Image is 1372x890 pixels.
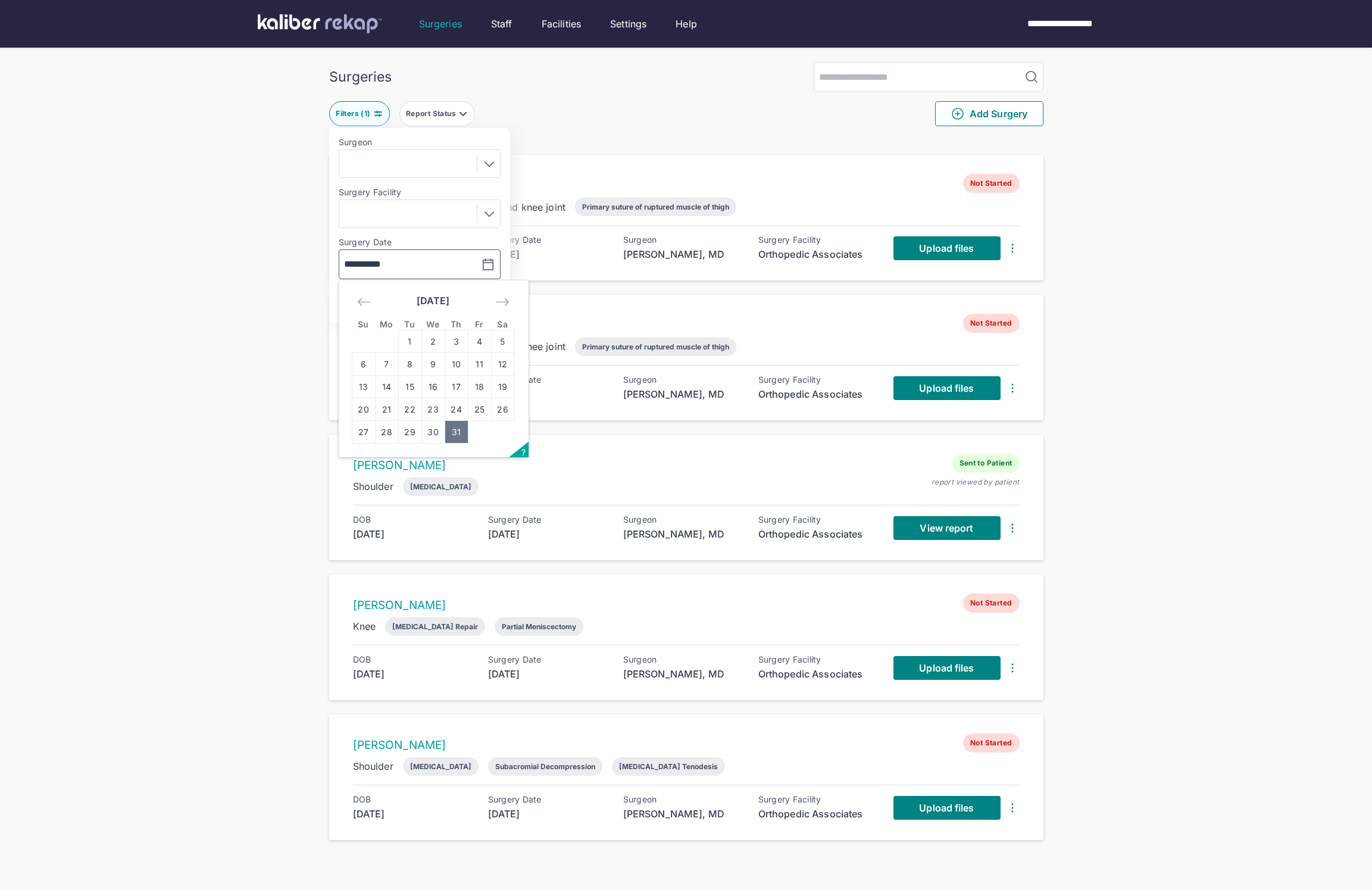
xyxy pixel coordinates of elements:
[353,738,446,752] a: [PERSON_NAME]
[468,353,491,376] td: Friday, July 11, 2025
[488,667,607,681] div: [DATE]
[329,101,390,126] button: Filters (1)
[491,376,514,398] td: Saturday, July 19, 2025
[353,515,472,524] div: DOB
[623,527,742,541] div: [PERSON_NAME], MD
[582,342,729,351] div: Primary suture of ruptured muscle of thigh
[410,482,471,491] div: [MEDICAL_DATA]
[445,330,468,353] td: Thursday, July 3, 2025
[491,330,514,353] td: Saturday, July 5, 2025
[893,376,1001,400] a: Upload files
[758,667,877,681] div: Orthopedic Associates
[417,295,450,307] strong: [DATE]
[398,353,421,376] td: Tuesday, July 8, 2025
[336,109,373,118] div: Filters ( 1 )
[398,376,421,398] td: Tuesday, July 15, 2025
[542,17,582,31] a: Facilities
[353,667,472,681] div: [DATE]
[521,447,526,457] span: ?
[426,319,439,329] small: We
[758,807,877,821] div: Orthopedic Associates
[375,421,398,444] td: Monday, July 28, 2025
[1005,801,1020,815] img: DotsThreeVertical.31cb0eda.svg
[339,138,501,147] label: Surgeon
[893,656,1001,680] a: Upload files
[610,17,646,31] a: Settings
[1024,70,1039,84] img: MagnifyingGlass.1dc66aab.svg
[932,477,1020,487] div: report viewed by patient
[404,319,415,329] small: Tu
[475,319,484,329] small: Fr
[375,398,398,421] td: Monday, July 21, 2025
[919,242,974,254] span: Upload files
[458,109,468,118] img: filter-caret-down-grey.b3560631.svg
[758,527,877,541] div: Orthopedic Associates
[398,398,421,421] td: Tuesday, July 22, 2025
[445,376,468,398] td: Thursday, July 17, 2025
[1005,241,1020,255] img: DotsThreeVertical.31cb0eda.svg
[951,107,1027,121] span: Add Surgery
[919,662,974,674] span: Upload files
[619,762,718,771] div: [MEDICAL_DATA] Tenodesis
[488,795,607,804] div: Surgery Date
[410,762,471,771] div: [MEDICAL_DATA]
[963,733,1019,752] span: Not Started
[758,375,877,385] div: Surgery Facility
[491,17,512,31] a: Staff
[339,238,501,247] label: Surgery Date
[509,442,529,457] button: Open the keyboard shortcuts panel.
[623,795,742,804] div: Surgeon
[352,398,375,421] td: Sunday, July 20, 2025
[495,762,595,771] div: Subacromial Decompression
[353,598,446,612] a: [PERSON_NAME]
[488,375,607,385] div: Surgery Date
[623,515,742,524] div: Surgeon
[491,398,514,421] td: Saturday, July 26, 2025
[488,387,607,401] div: [DATE]
[445,353,468,376] td: Thursday, July 10, 2025
[421,376,445,398] td: Wednesday, July 16, 2025
[339,188,501,197] label: Surgery Facility
[375,353,398,376] td: Monday, July 7, 2025
[951,107,965,121] img: PlusCircleGreen.5fd88d77.svg
[758,235,877,245] div: Surgery Facility
[488,247,607,261] div: [DATE]
[353,458,446,472] a: [PERSON_NAME]
[920,522,973,534] span: View report
[392,622,478,631] div: [MEDICAL_DATA] Repair
[352,376,375,398] td: Sunday, July 13, 2025
[406,109,458,118] div: Report Status
[488,515,607,524] div: Surgery Date
[488,235,607,245] div: Surgery Date
[421,330,445,353] td: Wednesday, July 2, 2025
[502,622,576,631] div: Partial Meniscectomy
[419,17,462,31] a: Surgeries
[398,330,421,353] td: Tuesday, July 1, 2025
[468,398,491,421] td: Friday, July 25, 2025
[398,421,421,444] td: Tuesday, July 29, 2025
[935,101,1043,126] button: Add Surgery
[676,17,697,31] a: Help
[623,807,742,821] div: [PERSON_NAME], MD
[758,387,877,401] div: Orthopedic Associates
[952,454,1020,473] span: Sent to Patient
[353,619,376,633] div: Knee
[399,101,475,126] button: Report Status
[353,479,393,494] div: Shoulder
[353,759,393,773] div: Shoulder
[1005,521,1020,535] img: DotsThreeVertical.31cb0eda.svg
[893,236,1001,260] a: Upload files
[352,353,375,376] td: Sunday, July 6, 2025
[623,387,742,401] div: [PERSON_NAME], MD
[758,655,877,664] div: Surgery Facility
[258,14,382,33] img: kaliber labs logo
[623,667,742,681] div: [PERSON_NAME], MD
[353,655,472,664] div: DOB
[963,174,1019,193] span: Not Started
[623,235,742,245] div: Surgeon
[758,795,877,804] div: Surgery Facility
[468,376,491,398] td: Friday, July 18, 2025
